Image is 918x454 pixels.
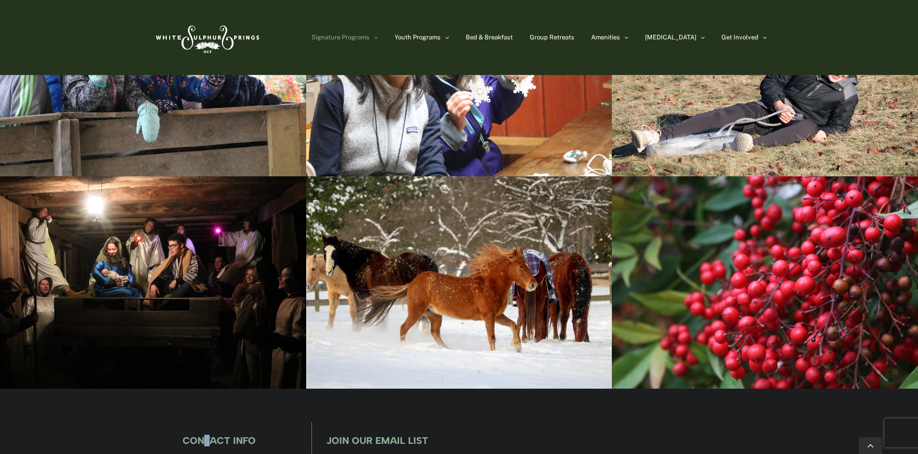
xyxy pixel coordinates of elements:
img: White Sulphur Springs Logo [151,15,262,60]
span: Get Involved [721,34,758,40]
span: [MEDICAL_DATA] [645,34,696,40]
span: Signature Programs [311,34,370,40]
span: Amenities [591,34,620,40]
span: Bed & Breakfast [466,34,513,40]
span: Youth Programs [395,34,441,40]
h4: CONTACT INFO [151,435,287,446]
h4: JOIN OUR EMAIL LIST [326,435,767,446]
span: Group Retreats [530,34,574,40]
